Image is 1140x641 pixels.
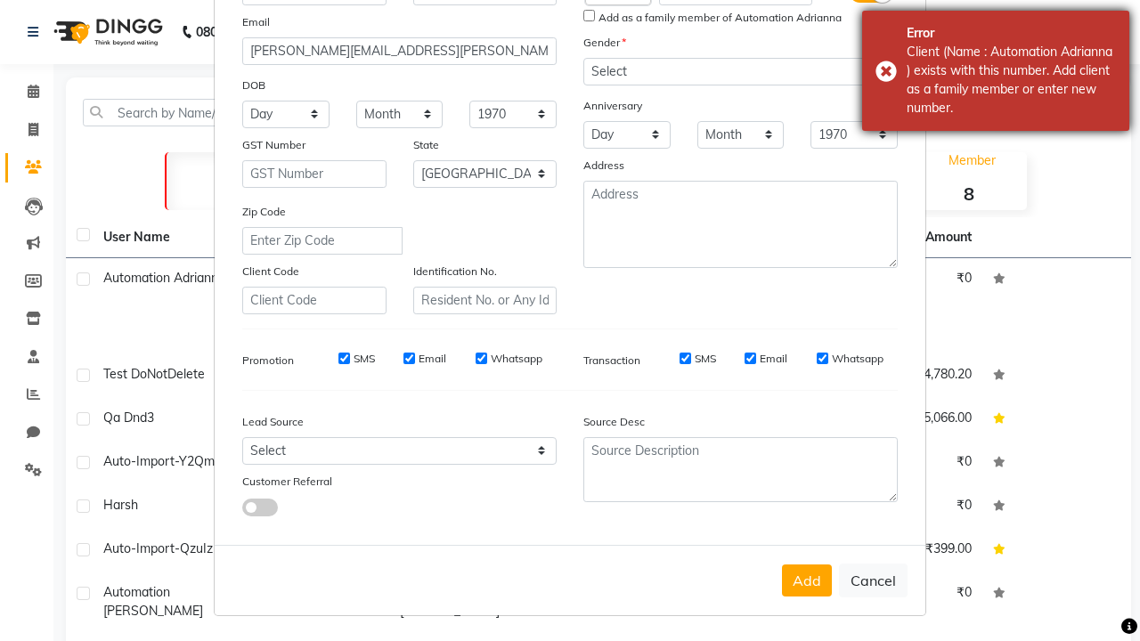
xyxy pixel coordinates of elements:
[242,77,265,93] label: DOB
[598,10,842,26] label: Add as a family member of Automation Adrianna
[491,351,542,367] label: Whatsapp
[907,24,1116,43] div: Error
[242,137,305,153] label: GST Number
[413,287,558,314] input: Resident No. or Any Id
[583,98,642,114] label: Anniversary
[695,351,716,367] label: SMS
[413,264,497,280] label: Identification No.
[242,353,294,369] label: Promotion
[419,351,446,367] label: Email
[242,227,403,255] input: Enter Zip Code
[242,414,304,430] label: Lead Source
[242,204,286,220] label: Zip Code
[832,351,883,367] label: Whatsapp
[583,158,624,174] label: Address
[242,160,387,188] input: GST Number
[242,287,387,314] input: Client Code
[242,37,557,65] input: Email
[242,14,270,30] label: Email
[583,353,640,369] label: Transaction
[354,351,375,367] label: SMS
[583,414,645,430] label: Source Desc
[413,137,439,153] label: State
[782,564,832,596] button: Add
[839,564,908,597] button: Cancel
[760,351,787,367] label: Email
[907,43,1116,118] div: Client (Name : Automation Adrianna ) exists with this number. Add client as a family member or en...
[583,35,626,51] label: Gender
[242,474,332,490] label: Customer Referral
[242,264,299,280] label: Client Code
